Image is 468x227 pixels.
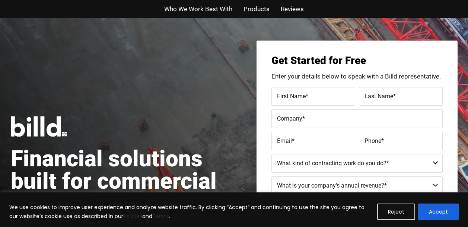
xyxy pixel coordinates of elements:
[243,4,270,15] a: Products
[11,148,234,215] h1: Financial solutions built for commercial subcontractors
[364,137,381,144] span: Phone
[164,4,232,15] a: Who We Work Best With
[277,92,306,99] span: First Name
[271,55,443,66] h3: Get Started for Free
[281,4,304,15] a: Reviews
[9,203,372,221] p: We use cookies to improve user experience and analyze website traffic. By clicking “Accept” and c...
[152,212,169,220] a: Terms
[277,115,302,122] span: Company
[377,204,415,220] button: Reject
[364,92,393,99] span: Last Name
[418,204,459,220] button: Accept
[123,212,142,220] a: Policies
[271,73,443,80] p: Enter your details below to speak with a Billd representative.
[277,137,292,144] span: Email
